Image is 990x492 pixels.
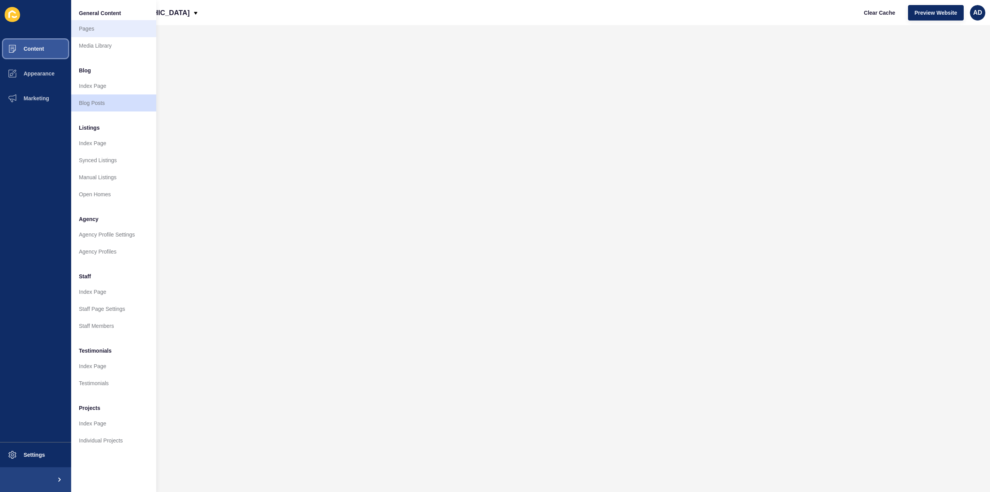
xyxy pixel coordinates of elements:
span: General Content [79,9,121,17]
span: Projects [79,404,100,412]
a: Agency Profiles [71,243,156,260]
button: Clear Cache [857,5,902,21]
a: Synced Listings [71,152,156,169]
a: Open Homes [71,186,156,203]
a: Pages [71,20,156,37]
a: Testimonials [71,375,156,392]
a: Media Library [71,37,156,54]
a: Staff Members [71,317,156,334]
a: Blog Posts [71,94,156,111]
span: Listings [79,124,100,132]
a: Index Page [71,358,156,375]
a: Index Page [71,77,156,94]
a: Manual Listings [71,169,156,186]
a: Index Page [71,135,156,152]
button: Preview Website [908,5,964,21]
span: Staff [79,273,91,280]
a: Index Page [71,283,156,300]
a: Index Page [71,415,156,432]
span: Clear Cache [864,9,895,17]
span: Agency [79,215,99,223]
span: AD [973,9,982,17]
a: Individual Projects [71,432,156,449]
a: Staff Page Settings [71,300,156,317]
a: Agency Profile Settings [71,226,156,243]
span: Testimonials [79,347,112,355]
span: Preview Website [915,9,957,17]
span: Blog [79,67,91,74]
